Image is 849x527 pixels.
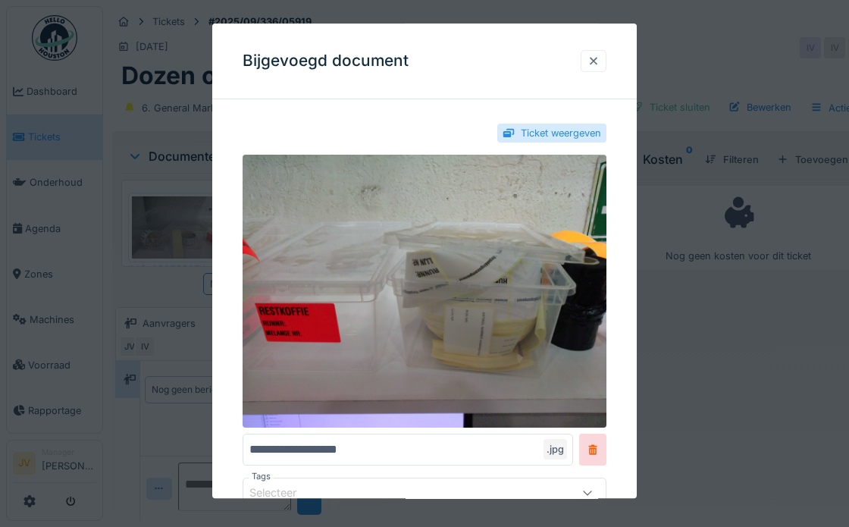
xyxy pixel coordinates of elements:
[243,52,409,71] h3: Bijgevoegd document
[544,439,567,460] div: .jpg
[243,155,606,428] img: 5e9571af-750b-4aa0-a25e-7f7d794653cf-IMG_20250827_171447.jpg
[521,126,601,140] div: Ticket weergeven
[249,485,318,502] div: Selecteer
[249,470,274,483] label: Tags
